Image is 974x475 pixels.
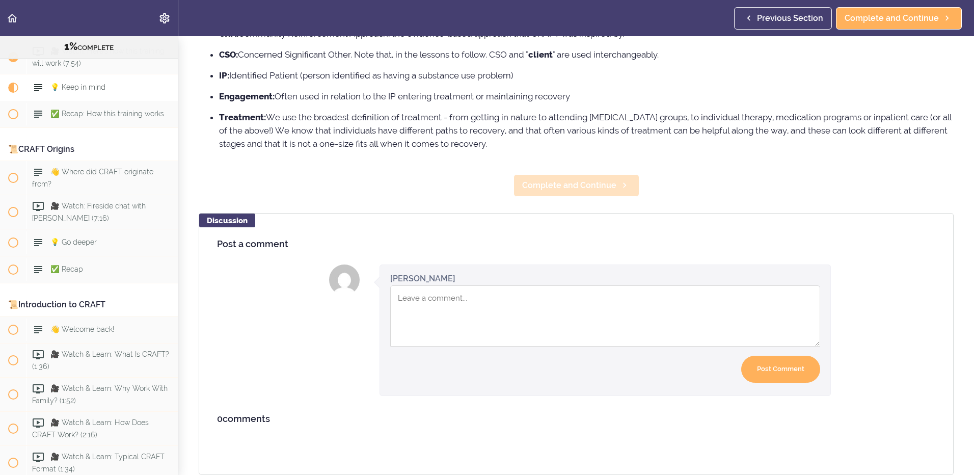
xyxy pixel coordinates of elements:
[390,273,455,284] div: [PERSON_NAME]
[757,12,823,24] span: Previous Section
[219,111,954,150] li: We use the broadest definition of treatment - from getting in nature to attending [MEDICAL_DATA] ...
[522,179,616,192] span: Complete and Continue
[158,12,171,24] svg: Settings Menu
[32,168,153,188] span: 👋 Where did CRAFT originate from?
[32,47,165,67] span: 🎥 Watch: Here's how this training will work (7:54)
[219,91,275,101] strong: Engagement:
[50,110,164,118] span: ✅ Recap: How this training works
[32,350,169,370] span: 🎥 Watch & Learn: What Is CRAFT? (1:36)
[390,285,820,347] textarea: Comment box
[32,384,168,404] span: 🎥 Watch & Learn: Why Work With Family? (1:52)
[219,48,954,61] li: Concerned Significant Other. Note that, in the lessons to follow. CSO and " " are used interchang...
[50,325,114,333] span: 👋 Welcome back!
[219,90,954,103] li: Often used in relation to the IP entering treatment or maintaining recovery
[50,238,97,246] span: 💡 Go deeper
[13,40,165,54] div: COMPLETE
[219,49,238,60] strong: CSO:
[217,413,223,424] span: 0
[32,418,149,438] span: 🎥 Watch & Learn: How Does CRAFT Work? (2:16)
[6,12,18,24] svg: Back to course curriculum
[219,29,238,39] strong: CRA:
[741,356,820,383] input: Post Comment
[217,239,935,249] h4: Post a comment
[329,265,360,295] img: Lisa Naab
[32,202,146,222] span: 🎥 Watch: Fireside chat with [PERSON_NAME] (7:16)
[199,214,255,227] div: Discussion
[32,453,165,472] span: 🎥 Watch & Learn: Typical CRAFT Format (1:34)
[50,265,83,273] span: ✅ Recap
[836,7,962,30] a: Complete and Continue
[217,414,935,424] h4: comments
[219,70,229,81] strong: IP:
[219,112,266,122] strong: Treatment:
[513,174,639,197] a: Complete and Continue
[528,49,553,60] strong: client
[50,83,105,91] span: 💡 Keep in mind
[845,12,939,24] span: Complete and Continue
[64,40,77,52] span: 1%
[734,7,832,30] a: Previous Section
[219,69,954,82] li: Identified Patient (person identified as having a substance use problem)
